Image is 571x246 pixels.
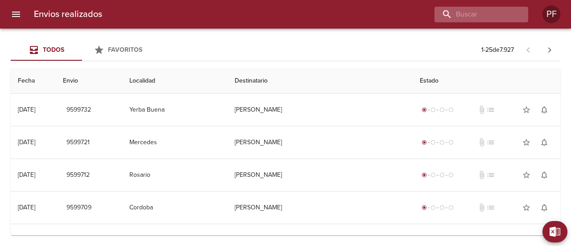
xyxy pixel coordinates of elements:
td: [PERSON_NAME] [228,94,413,126]
span: star_border [522,171,531,179]
button: Activar notificaciones [535,133,553,151]
button: Agregar a favoritos [517,133,535,151]
button: Exportar Excel [542,221,567,242]
span: radio_button_unchecked [430,172,436,178]
span: star_border [522,138,531,147]
div: Generado [420,105,455,114]
span: No tiene pedido asociado [486,203,495,212]
th: Localidad [122,68,228,94]
td: [PERSON_NAME] [228,126,413,158]
div: [DATE] [18,171,35,179]
td: Mercedes [122,126,228,158]
span: Favoritos [108,46,142,54]
td: Rosario [122,159,228,191]
span: notifications_none [540,138,549,147]
button: 9599709 [63,200,95,216]
span: No tiene documentos adjuntos [477,138,486,147]
span: radio_button_unchecked [439,205,445,210]
span: No tiene documentos adjuntos [477,105,486,114]
input: buscar [434,7,513,22]
span: 9599732 [66,104,91,116]
button: menu [5,4,27,25]
button: Agregar a favoritos [517,101,535,119]
button: Agregar a favoritos [517,166,535,184]
td: Yerba Buena [122,94,228,126]
span: star_border [522,203,531,212]
div: [DATE] [18,106,35,113]
span: radio_button_checked [422,172,427,178]
p: 1 - 25 de 7.927 [481,46,514,54]
th: Envio [56,68,122,94]
span: 9599709 [66,202,91,213]
button: Activar notificaciones [535,166,553,184]
span: radio_button_checked [422,107,427,113]
span: radio_button_unchecked [430,107,436,113]
div: PF [542,5,560,23]
div: [DATE] [18,204,35,211]
div: Generado [420,171,455,179]
div: Tabs Envios [11,39,153,61]
span: radio_button_unchecked [448,205,454,210]
button: Activar notificaciones [535,199,553,217]
button: 9599712 [63,167,93,183]
button: 9599732 [63,102,95,118]
span: radio_button_checked [422,205,427,210]
button: Activar notificaciones [535,101,553,119]
span: star_border [522,105,531,114]
span: radio_button_unchecked [430,140,436,145]
span: Todos [43,46,64,54]
h6: Envios realizados [34,7,102,21]
span: radio_button_unchecked [430,205,436,210]
span: radio_button_unchecked [448,140,454,145]
td: Cordoba [122,192,228,224]
th: Destinatario [228,68,413,94]
span: No tiene documentos adjuntos [477,203,486,212]
button: 9599721 [63,134,93,151]
span: radio_button_unchecked [439,140,445,145]
th: Fecha [11,68,56,94]
span: radio_button_unchecked [448,172,454,178]
span: radio_button_unchecked [439,172,445,178]
span: 9599694 [66,235,91,246]
td: [PERSON_NAME] [228,192,413,224]
span: 9599721 [66,137,90,148]
td: [PERSON_NAME] [228,159,413,191]
span: No tiene pedido asociado [486,138,495,147]
span: No tiene pedido asociado [486,171,495,179]
span: radio_button_checked [422,140,427,145]
button: Agregar a favoritos [517,199,535,217]
span: notifications_none [540,203,549,212]
span: No tiene pedido asociado [486,105,495,114]
div: Generado [420,203,455,212]
div: Generado [420,138,455,147]
div: Abrir información de usuario [542,5,560,23]
span: radio_button_unchecked [448,107,454,113]
div: [DATE] [18,138,35,146]
span: notifications_none [540,171,549,179]
span: 9599712 [66,170,90,181]
th: Estado [413,68,560,94]
span: Pagina siguiente [539,39,560,61]
span: radio_button_unchecked [439,107,445,113]
span: No tiene documentos adjuntos [477,171,486,179]
span: notifications_none [540,105,549,114]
